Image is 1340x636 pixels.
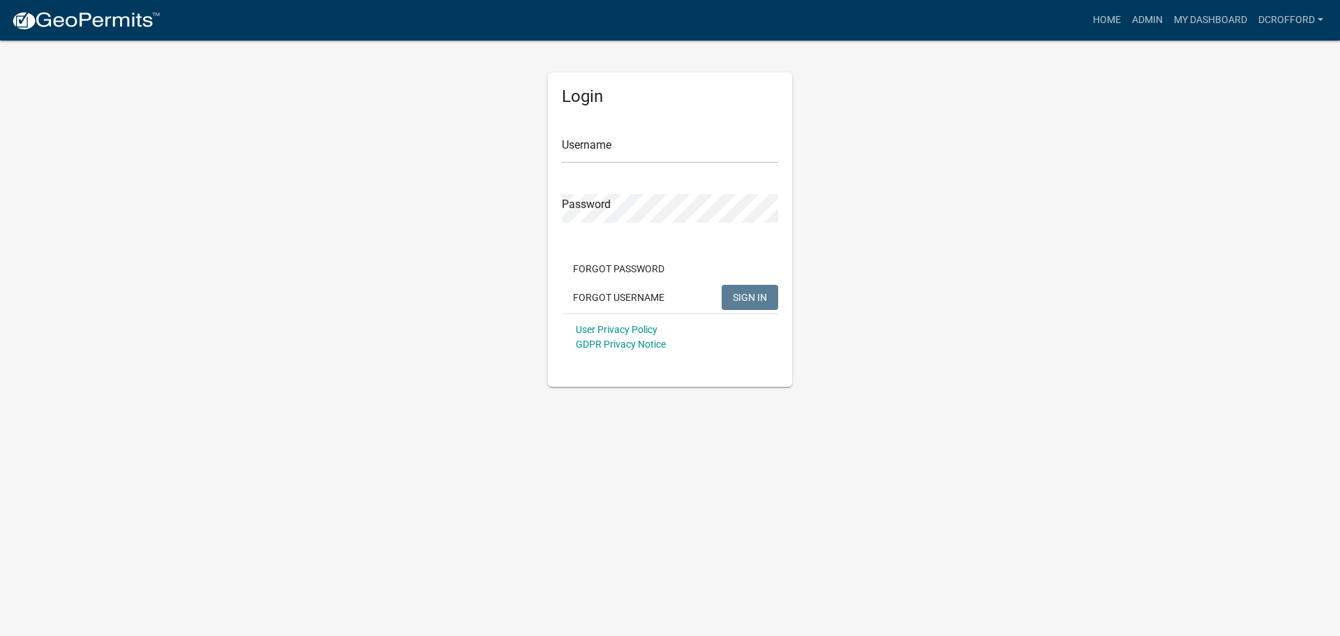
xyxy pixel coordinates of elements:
[722,285,778,310] button: SIGN IN
[562,87,778,107] h5: Login
[576,339,666,350] a: GDPR Privacy Notice
[576,324,657,335] a: User Privacy Policy
[733,291,767,302] span: SIGN IN
[1087,7,1126,34] a: Home
[1168,7,1253,34] a: My Dashboard
[562,256,676,281] button: Forgot Password
[1253,7,1329,34] a: dcrofford
[1126,7,1168,34] a: Admin
[562,285,676,310] button: Forgot Username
